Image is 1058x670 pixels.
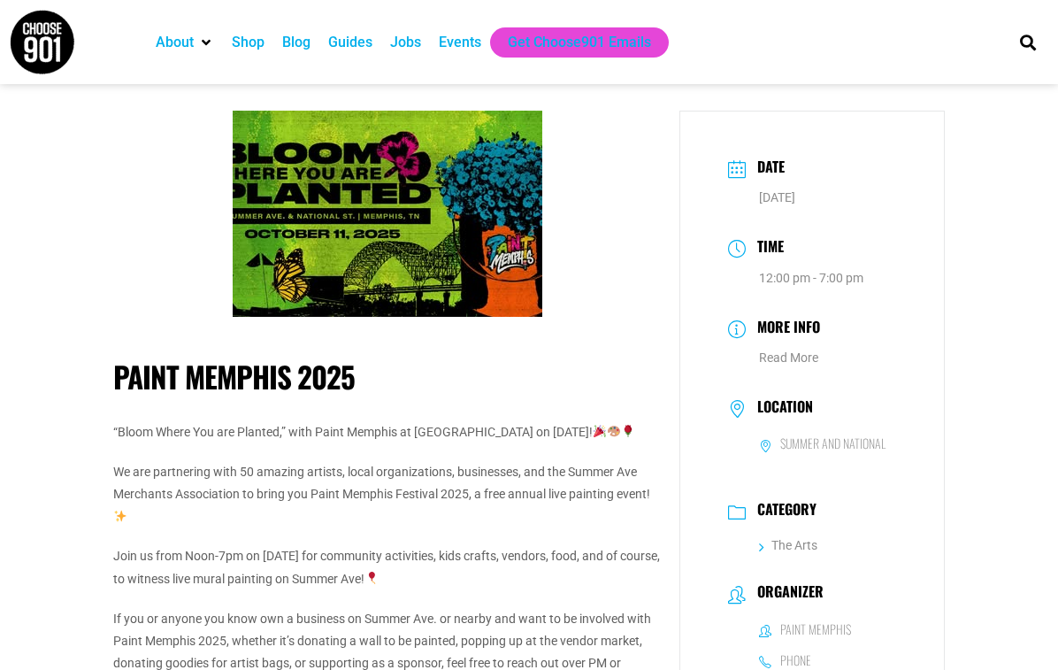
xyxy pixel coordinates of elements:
h3: Location [748,398,813,420]
span: [DATE] [759,190,795,204]
a: Guides [328,32,372,53]
h6: Phone [780,652,811,668]
a: Shop [232,32,264,53]
img: 🎉 [594,425,606,437]
nav: Main nav [147,27,990,58]
div: Search [1013,27,1042,57]
h3: Organizer [748,583,824,605]
a: About [156,32,194,53]
abbr: 12:00 pm - 7:00 pm [759,271,863,285]
p: “Bloom Where You are Planted,” with Paint Memphis at [GEOGRAPHIC_DATA] on [DATE]! [113,421,662,443]
img: 🌹 [622,425,634,437]
h3: Category [748,501,816,522]
p: We are partnering with 50 amazing artists, local organizations, businesses, and the Summer Ave Me... [113,461,662,528]
h3: More Info [748,316,820,342]
a: Jobs [390,32,421,53]
a: The Arts [759,538,817,552]
a: Read More [759,350,818,365]
a: Blog [282,32,310,53]
h3: Time [748,235,784,261]
img: 🎈 [365,572,378,584]
div: About [147,27,223,58]
h1: Paint Memphis 2025 [113,359,662,395]
img: ✨ [114,510,126,522]
a: Events [439,32,481,53]
img: 🎨 [608,425,620,437]
a: Get Choose901 Emails [508,32,651,53]
h6: Summer and National [780,435,885,451]
h3: Date [748,156,785,181]
p: Join us from Noon-7pm on [DATE] for community activities, kids crafts, vendors, food, and of cour... [113,545,662,589]
h6: Paint Memphis [780,621,851,637]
